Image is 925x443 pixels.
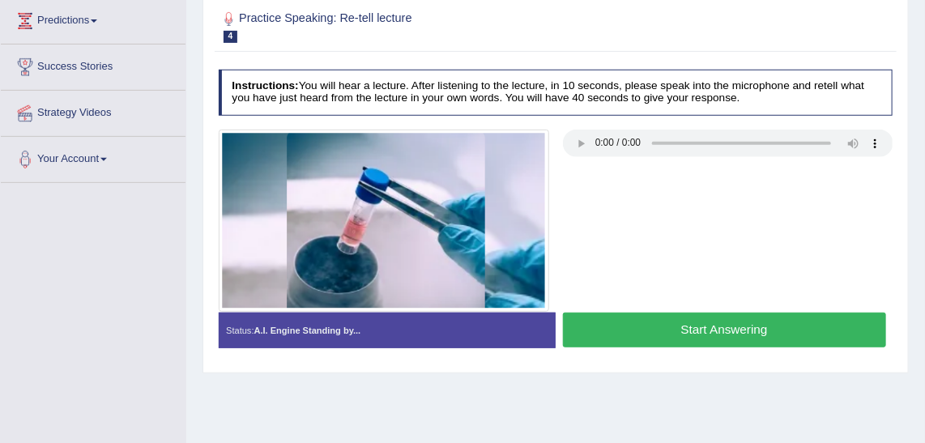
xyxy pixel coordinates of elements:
[219,70,893,116] h4: You will hear a lecture. After listening to the lecture, in 10 seconds, please speak into the mic...
[232,79,298,92] b: Instructions:
[219,313,556,348] div: Status:
[219,9,637,43] h2: Practice Speaking: Re-tell lecture
[224,31,238,43] span: 4
[254,326,361,335] strong: A.I. Engine Standing by...
[563,313,886,347] button: Start Answering
[1,137,185,177] a: Your Account
[1,91,185,131] a: Strategy Videos
[1,45,185,85] a: Success Stories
